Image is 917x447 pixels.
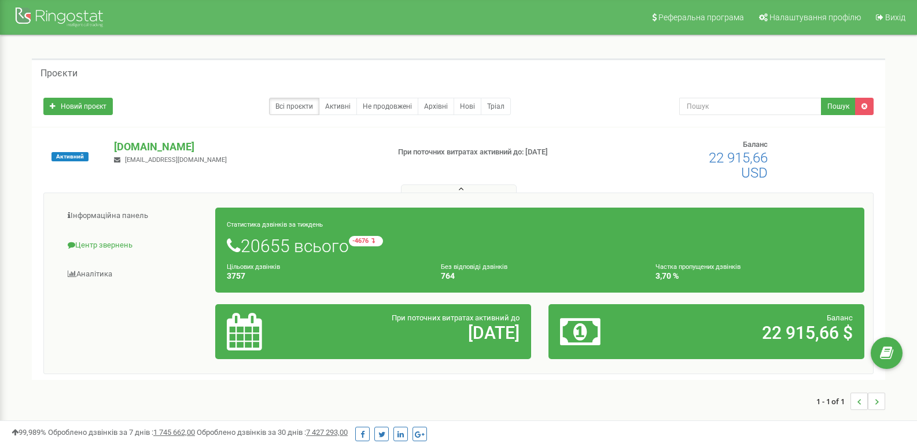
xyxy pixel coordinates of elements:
[481,98,511,115] a: Тріал
[53,231,216,260] a: Центр звернень
[356,98,418,115] a: Не продовжені
[114,139,379,154] p: [DOMAIN_NAME]
[53,260,216,289] a: Аналiтика
[12,428,46,437] span: 99,989%
[454,98,481,115] a: Нові
[51,152,89,161] span: Активний
[125,156,227,164] span: [EMAIL_ADDRESS][DOMAIN_NAME]
[827,313,853,322] span: Баланс
[441,263,507,271] small: Без відповіді дзвінків
[227,263,280,271] small: Цільових дзвінків
[319,98,357,115] a: Активні
[769,13,861,22] span: Налаштування профілю
[679,98,822,115] input: Пошук
[885,13,905,22] span: Вихід
[40,68,78,79] h5: Проєкти
[227,236,853,256] h1: 20655 всього
[153,428,195,437] u: 1 745 662,00
[227,221,323,228] small: Статистика дзвінків за тиждень
[655,263,741,271] small: Частка пропущених дзвінків
[197,428,348,437] span: Оброблено дзвінків за 30 днів :
[821,98,856,115] button: Пошук
[398,147,592,158] p: При поточних витратах активний до: [DATE]
[816,381,885,422] nav: ...
[743,140,768,149] span: Баланс
[43,98,113,115] a: Новий проєкт
[349,236,383,246] small: -4676
[392,313,520,322] span: При поточних витратах активний до
[48,428,195,437] span: Оброблено дзвінків за 7 днів :
[658,13,744,22] span: Реферальна програма
[418,98,454,115] a: Архівні
[655,272,853,280] h4: 3,70 %
[53,202,216,230] a: Інформаційна панель
[441,272,638,280] h4: 764
[816,393,850,410] span: 1 - 1 of 1
[269,98,319,115] a: Всі проєкти
[664,323,853,342] h2: 22 915,66 $
[709,150,768,181] span: 22 915,66 USD
[306,428,348,437] u: 7 427 293,00
[330,323,519,342] h2: [DATE]
[227,272,424,280] h4: 3757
